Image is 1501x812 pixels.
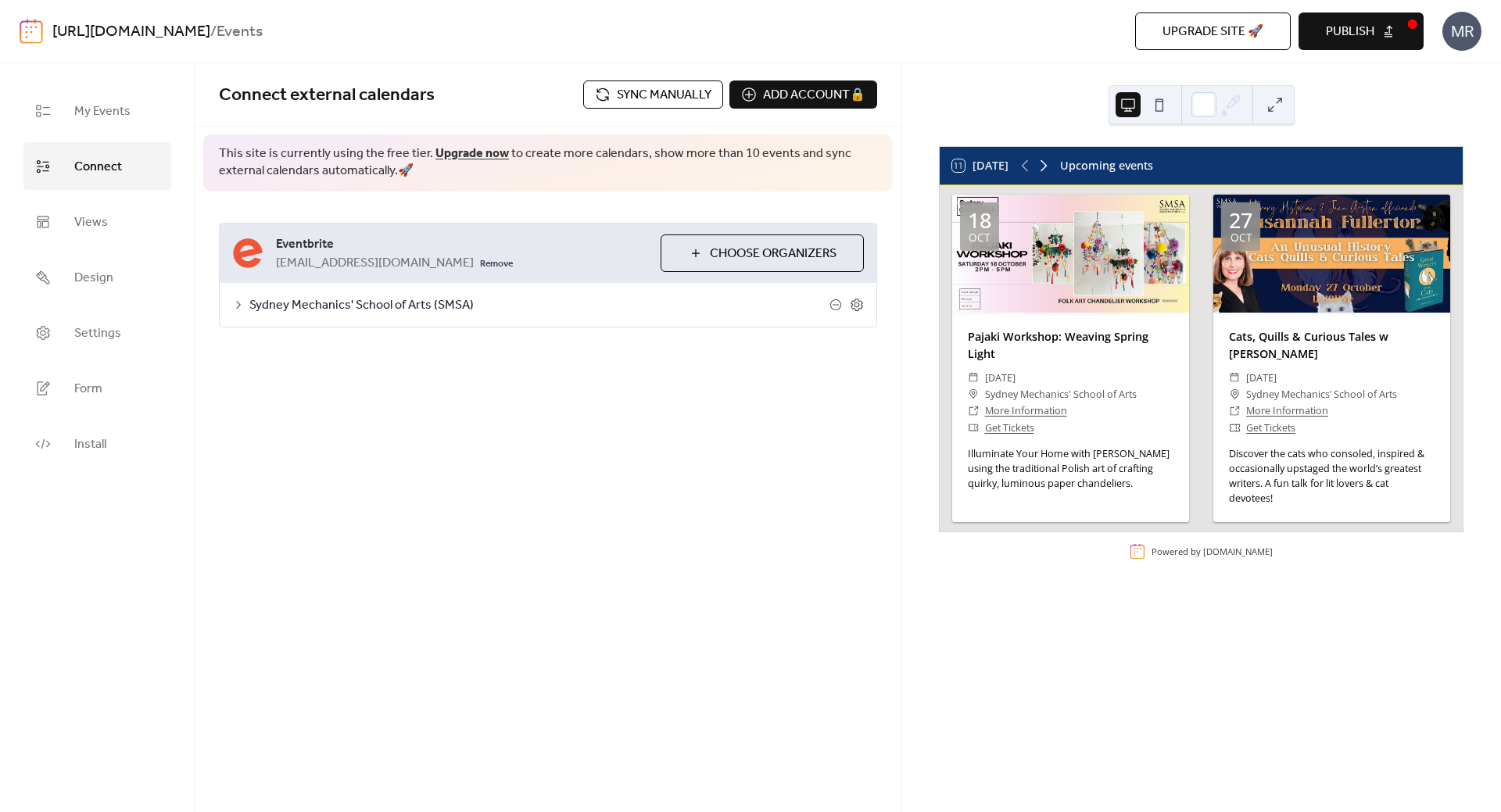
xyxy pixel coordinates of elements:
[968,402,979,419] div: ​
[52,17,210,47] a: [URL][DOMAIN_NAME]
[1229,370,1240,386] div: ​
[968,386,979,402] div: ​
[1229,386,1240,402] div: ​
[276,235,648,254] span: Eventbrite
[480,258,513,270] span: Remove
[947,156,1014,176] button: 11[DATE]
[1060,157,1153,174] div: Upcoming events
[661,234,864,272] button: Choose Organizers
[1152,546,1273,557] div: Powered by
[1299,13,1424,50] button: Publish
[1203,546,1273,557] a: [DOMAIN_NAME]
[985,370,1016,386] span: [DATE]
[1229,402,1240,419] div: ​
[710,245,836,263] span: Choose Organizers
[74,155,122,179] span: Connect
[1246,386,1397,402] span: Sydney Mechanics’ School of Arts
[1229,209,1252,231] div: 27
[1442,12,1481,51] div: MR
[74,321,121,345] span: Settings
[23,253,171,301] a: Design
[219,78,435,113] span: Connect external calendars
[20,19,43,44] img: logo
[617,86,711,105] span: Sync manually
[985,404,1067,417] a: More Information
[74,432,106,456] span: Install
[985,386,1137,402] span: Sydney Mechanics' School of Arts
[1246,404,1328,417] a: More Information
[23,309,171,356] a: Settings
[23,87,171,134] a: My Events
[952,447,1189,492] div: Illuminate Your Home with [PERSON_NAME] using the traditional Polish art of crafting quirky, lumi...
[210,17,217,47] b: /
[1162,23,1263,41] span: Upgrade site 🚀
[583,80,723,109] button: Sync manually
[1213,447,1450,506] div: Discover the cats who consoled, inspired & occasionally upstaged the world’s greatest writers. A ...
[74,266,113,290] span: Design
[232,238,263,269] img: eventbrite
[276,254,474,273] span: [EMAIL_ADDRESS][DOMAIN_NAME]
[23,198,171,245] a: Views
[1229,420,1240,436] div: ​
[1326,23,1374,41] span: Publish
[968,329,1148,361] a: Pajaki Workshop: Weaving Spring Light
[968,209,991,231] div: 18
[249,296,829,315] span: Sydney Mechanics' School of Arts (SMSA)
[217,17,263,47] b: Events
[1246,370,1277,386] span: [DATE]
[969,233,990,244] div: Oct
[23,420,171,467] a: Install
[74,210,108,234] span: Views
[968,370,979,386] div: ​
[435,141,509,166] a: Upgrade now
[968,420,979,436] div: ​
[23,364,171,412] a: Form
[985,421,1034,435] a: Get Tickets
[1135,13,1291,50] button: Upgrade site 🚀
[23,142,171,190] a: Connect
[74,377,102,401] span: Form
[1231,233,1252,244] div: Oct
[74,99,131,123] span: My Events
[219,145,877,181] span: This site is currently using the free tier. to create more calendars, show more than 10 events an...
[1246,421,1295,435] a: Get Tickets
[1229,329,1388,361] a: Cats, Quills & Curious Tales w [PERSON_NAME]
